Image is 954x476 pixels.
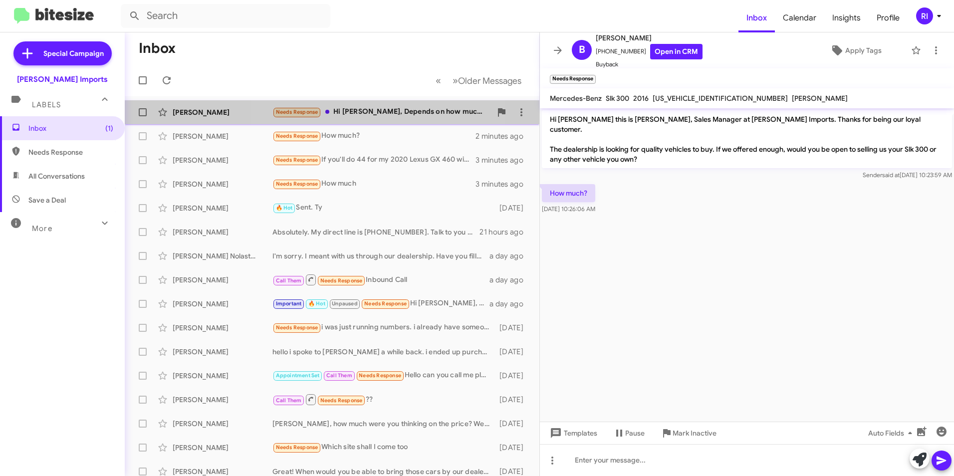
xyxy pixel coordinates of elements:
button: Auto Fields [860,424,924,442]
div: ?? [272,393,495,406]
div: [PERSON_NAME] [173,371,272,381]
span: Important [276,300,302,307]
div: Which site shall I come too [272,442,495,453]
span: Call Them [326,372,352,379]
div: Inbound Call [272,273,489,286]
div: [DATE] [495,443,531,453]
div: [PERSON_NAME] [173,299,272,309]
div: [PERSON_NAME] [173,419,272,429]
span: Needs Response [28,147,113,157]
button: Previous [430,70,447,91]
div: [PERSON_NAME] [173,347,272,357]
span: [PHONE_NUMBER] [596,44,703,59]
div: [PERSON_NAME] [173,131,272,141]
span: More [32,224,52,233]
div: Sent. Ty [272,202,495,214]
a: Inbox [738,3,775,32]
div: 21 hours ago [479,227,531,237]
span: [PERSON_NAME] [596,32,703,44]
span: Needs Response [276,133,318,139]
div: Hi [PERSON_NAME], I hope that you are doing well. I received a job offer in the [GEOGRAPHIC_DATA]... [272,298,489,309]
span: [DATE] 10:26:06 AM [542,205,595,213]
span: said at [882,171,900,179]
span: Inbox [28,123,113,133]
span: 🔥 Hot [308,300,325,307]
span: Slk 300 [606,94,629,103]
span: Labels [32,100,61,109]
div: [PERSON_NAME] [173,395,272,405]
input: Search [121,4,330,28]
div: [DATE] [495,395,531,405]
span: Needs Response [359,372,401,379]
span: Mark Inactive [673,424,716,442]
span: Needs Response [276,157,318,163]
span: Save a Deal [28,195,66,205]
div: If you'll do 44 for my 2020 Lexus GX 460 with 48,800 miles, I'd be interested. No longer have GLC. [272,154,476,166]
span: Needs Response [276,109,318,115]
div: [PERSON_NAME] [173,443,272,453]
div: 3 minutes ago [476,155,531,165]
div: 3 minutes ago [476,179,531,189]
span: Auto Fields [868,424,916,442]
span: Call Them [276,397,302,404]
span: « [436,74,441,87]
div: a day ago [489,251,531,261]
span: Mercedes-Benz [550,94,602,103]
a: Calendar [775,3,824,32]
div: Absolutely. My direct line is [PHONE_NUMBER]. Talk to you soon! [272,227,479,237]
span: Needs Response [276,324,318,331]
div: 2 minutes ago [476,131,531,141]
div: i was just running numbers. i already have someone i work with. thank you! [272,322,495,333]
button: Apply Tags [805,41,906,59]
span: (1) [105,123,113,133]
p: Hi [PERSON_NAME] this is [PERSON_NAME], Sales Manager at [PERSON_NAME] Imports. Thanks for being ... [542,110,952,168]
h1: Inbox [139,40,176,56]
div: [PERSON_NAME] [173,275,272,285]
span: Needs Response [364,300,407,307]
div: [PERSON_NAME] Nolastname120711837 [173,251,272,261]
a: Open in CRM [650,44,703,59]
button: Pause [605,424,653,442]
div: a day ago [489,275,531,285]
button: RI [908,7,943,24]
span: Call Them [276,277,302,284]
div: [PERSON_NAME] [173,179,272,189]
div: [PERSON_NAME] [173,107,272,117]
div: [PERSON_NAME], how much were you thinking on the price? We use Market-Based pricing for like equi... [272,419,495,429]
span: All Conversations [28,171,85,181]
div: [DATE] [495,371,531,381]
button: Next [447,70,527,91]
a: Profile [869,3,908,32]
div: [PERSON_NAME] [173,203,272,213]
div: Hello can you call me please? [272,370,495,381]
div: [PERSON_NAME] Imports [17,74,108,84]
span: Needs Response [276,444,318,451]
span: Needs Response [320,397,363,404]
div: RI [916,7,933,24]
span: Unpaused [332,300,358,307]
span: [US_VEHICLE_IDENTIFICATION_NUMBER] [653,94,788,103]
button: Templates [540,424,605,442]
a: Special Campaign [13,41,112,65]
span: B [579,42,585,58]
div: [DATE] [495,347,531,357]
div: [PERSON_NAME] [173,155,272,165]
div: [DATE] [495,203,531,213]
span: Appointment Set [276,372,320,379]
span: [PERSON_NAME] [792,94,848,103]
a: Insights [824,3,869,32]
div: How much [272,178,476,190]
span: Special Campaign [43,48,104,58]
div: hello i spoke to [PERSON_NAME] a while back. i ended up purchasing a white one out of [GEOGRAPHIC... [272,347,495,357]
div: [DATE] [495,323,531,333]
span: Templates [548,424,597,442]
nav: Page navigation example [430,70,527,91]
span: » [453,74,458,87]
div: a day ago [489,299,531,309]
div: [PERSON_NAME] [173,227,272,237]
p: How much? [542,184,595,202]
span: 🔥 Hot [276,205,293,211]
